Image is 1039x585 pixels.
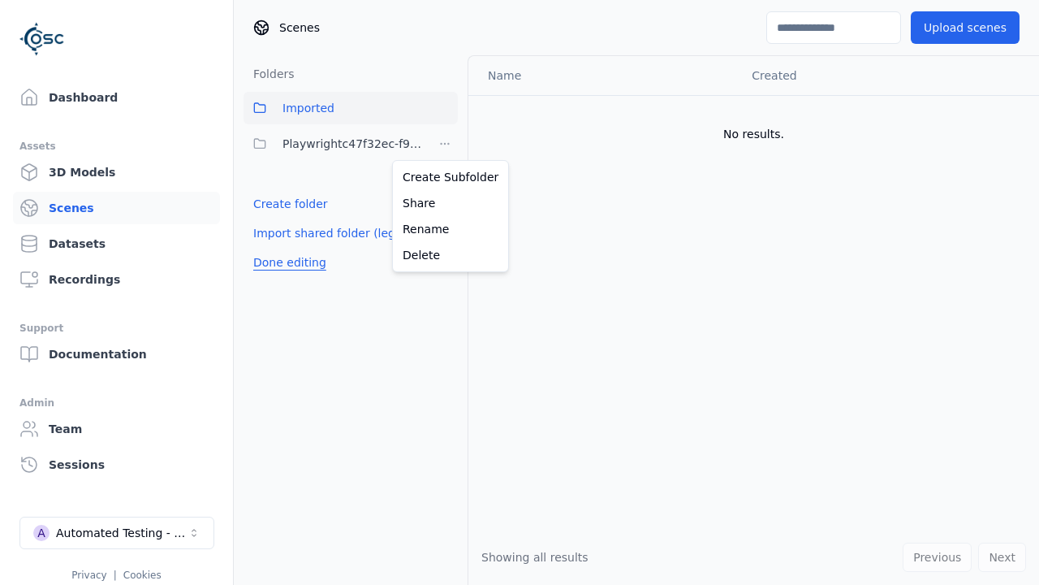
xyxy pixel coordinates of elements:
[396,242,505,268] a: Delete
[396,190,505,216] a: Share
[396,164,505,190] a: Create Subfolder
[396,216,505,242] a: Rename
